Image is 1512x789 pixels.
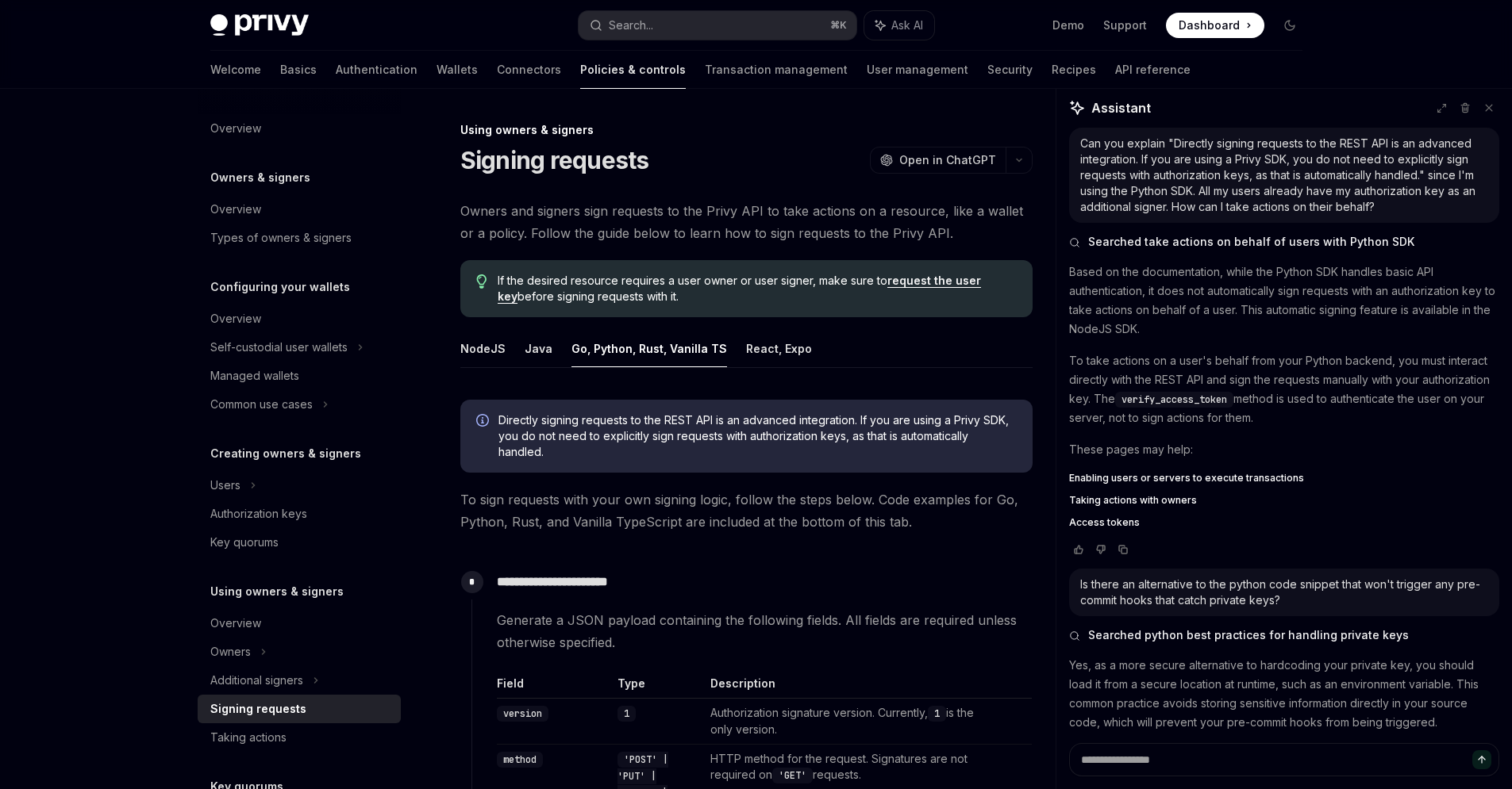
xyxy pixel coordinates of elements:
code: 'GET' [772,768,813,783]
a: Authorization keys [198,500,401,528]
div: Common use cases [210,395,313,414]
p: Yes, as a more secure alternative to hardcoding your private key, you should load it from a secur... [1069,656,1499,732]
button: Java [525,330,552,367]
a: Overview [198,195,401,224]
div: Additional signers [210,671,303,690]
h5: Using owners & signers [210,582,344,601]
img: dark logo [210,14,309,36]
a: Taking actions [198,723,401,752]
button: Toggle dark mode [1277,13,1302,38]
a: Access tokens [1069,516,1499,529]
div: Key quorums [210,533,279,552]
a: Taking actions with owners [1069,494,1499,507]
a: Key quorums [198,528,401,557]
a: User management [867,51,968,89]
a: Wallets [437,51,478,89]
button: Send message [1472,750,1491,769]
div: Search... [609,16,653,35]
h1: Signing requests [460,146,649,174]
a: Overview [198,114,401,143]
a: Connectors [497,51,561,89]
div: Overview [210,614,261,633]
button: Search...⌘K [579,11,856,40]
a: Welcome [210,51,261,89]
button: React, Expo [746,330,812,367]
div: Self-custodial user wallets [210,338,348,357]
code: 1 [617,706,636,722]
button: Open in ChatGPT [870,147,1006,174]
td: Authorization signature version. Currently, is the only version. [704,699,999,745]
a: Enabling users or servers to execute transactions [1069,472,1499,485]
a: Overview [198,304,401,333]
span: Open in ChatGPT [899,152,996,168]
code: method [497,752,543,768]
button: Searched python best practices for handling private keys [1069,627,1499,643]
code: version [497,706,548,722]
div: Is there an alternative to the python code snippet that won't trigger any pre-commit hooks that c... [1080,576,1488,608]
a: Types of owners & signers [198,224,401,252]
a: Policies & controls [580,51,686,89]
button: NodeJS [460,330,506,367]
div: Using owners & signers [460,122,1033,138]
a: Overview [198,609,401,638]
span: Assistant [1091,98,1151,117]
a: Basics [280,51,317,89]
th: Description [704,676,999,699]
button: Ask AI [864,11,934,40]
a: Authentication [336,51,417,89]
div: Owners [210,642,251,661]
h5: Creating owners & signers [210,444,361,463]
span: Enabling users or servers to execute transactions [1069,472,1304,485]
span: Owners and signers sign requests to the Privy API to take actions on a resource, like a wallet or... [460,200,1033,244]
span: Directly signing requests to the REST API is an advanced integration. If you are using a Privy SD... [498,412,1017,460]
h5: Configuring your wallets [210,278,350,297]
div: Users [210,476,240,495]
a: Security [987,51,1033,89]
div: Overview [210,119,261,138]
div: Types of owners & signers [210,228,352,247]
span: Searched take actions on behalf of users with Python SDK [1088,234,1414,250]
a: Transaction management [705,51,848,89]
a: Recipes [1052,51,1096,89]
div: Managed wallets [210,366,299,385]
p: To take actions on a user's behalf from your Python backend, you must interact directly with the ... [1069,351,1499,427]
a: Signing requests [198,695,401,723]
svg: Tip [476,274,487,289]
button: Go, Python, Rust, Vanilla TS [571,330,727,367]
a: Managed wallets [198,362,401,390]
div: Overview [210,309,261,328]
span: To sign requests with your own signing logic, follow the steps below. Code examples for Go, Pytho... [460,488,1033,533]
span: Access tokens [1069,516,1140,529]
a: Dashboard [1166,13,1264,38]
span: Taking actions with owners [1069,494,1197,507]
th: Field [497,676,612,699]
span: Dashboard [1179,17,1240,33]
div: Signing requests [210,699,306,718]
p: Based on the documentation, while the Python SDK handles basic API authentication, it does not au... [1069,262,1499,339]
a: API reference [1115,51,1191,89]
a: Support [1103,17,1147,33]
p: These pages may help: [1069,440,1499,459]
span: Searched python best practices for handling private keys [1088,627,1409,643]
h5: Owners & signers [210,168,310,187]
span: Ask AI [891,17,923,33]
th: Type [611,676,704,699]
button: Searched take actions on behalf of users with Python SDK [1069,234,1499,250]
span: Generate a JSON payload containing the following fields. All fields are required unless otherwise... [497,609,1032,653]
span: If the desired resource requires a user owner or user signer, make sure to before signing request... [498,273,1016,304]
div: Overview [210,200,261,219]
div: Authorization keys [210,504,307,523]
div: Can you explain "Directly signing requests to the REST API is an advanced integration. If you are... [1080,136,1488,215]
code: 1 [928,706,946,722]
a: Demo [1052,17,1084,33]
svg: Info [476,414,492,430]
div: Taking actions [210,728,287,747]
span: ⌘ K [830,19,847,32]
span: verify_access_token [1121,393,1227,406]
